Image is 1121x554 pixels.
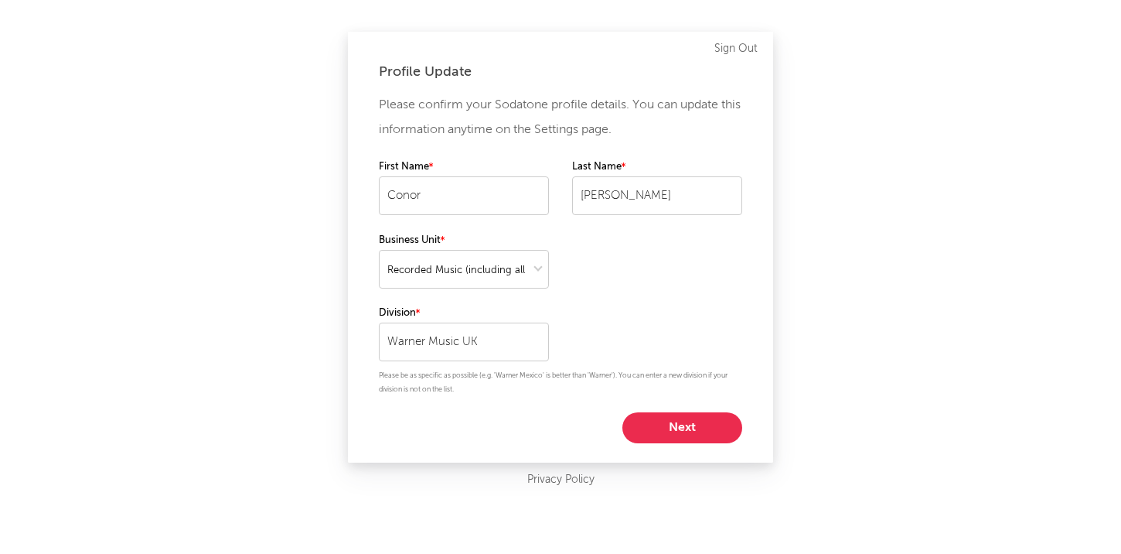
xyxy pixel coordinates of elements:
a: Privacy Policy [527,470,595,490]
button: Next [622,412,742,443]
a: Sign Out [714,39,758,58]
p: Please confirm your Sodatone profile details. You can update this information anytime on the Sett... [379,93,742,142]
input: Your division [379,323,549,361]
label: First Name [379,158,549,176]
input: Your last name [572,176,742,215]
input: Your first name [379,176,549,215]
label: Business Unit [379,231,549,250]
label: Division [379,304,549,323]
label: Last Name [572,158,742,176]
p: Please be as specific as possible (e.g. 'Warner Mexico' is better than 'Warner'). You can enter a... [379,369,742,397]
div: Profile Update [379,63,742,81]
